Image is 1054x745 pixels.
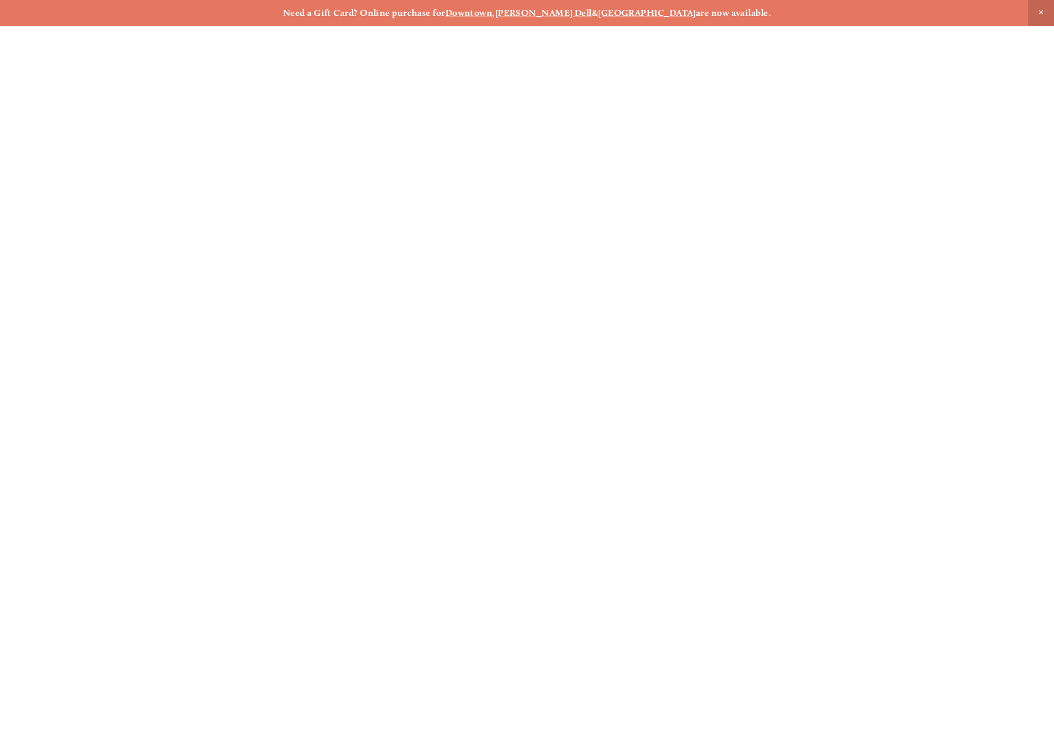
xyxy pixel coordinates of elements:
strong: Need a Gift Card? Online purchase for [283,7,445,18]
strong: , [492,7,495,18]
a: Downtown [445,7,493,18]
strong: & [592,7,598,18]
a: [PERSON_NAME] Dell [495,7,592,18]
a: [GEOGRAPHIC_DATA] [598,7,696,18]
strong: are now available. [696,7,771,18]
